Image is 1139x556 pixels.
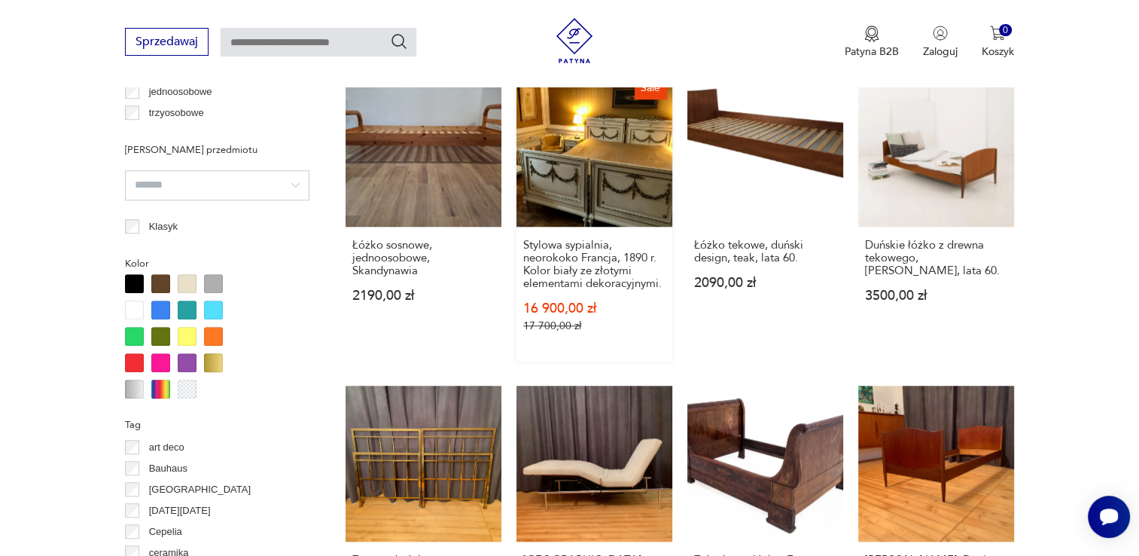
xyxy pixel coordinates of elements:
a: Łóżko sosnowe, jednoosobowe, SkandynawiaŁóżko sosnowe, jednoosobowe, Skandynawia2190,00 zł [346,72,501,362]
p: jednoosobowe [149,84,212,100]
button: Zaloguj [923,26,958,59]
button: Szukaj [390,32,408,50]
p: [GEOGRAPHIC_DATA] [149,481,251,498]
p: Tag [125,417,309,433]
p: trzyosobowe [149,105,204,121]
p: 2090,00 zł [694,276,836,289]
p: 3500,00 zł [865,289,1007,302]
div: 0 [999,24,1012,37]
a: SaleStylowa sypialnia, neorokoko Francja, 1890 r. Kolor biały ze złotymi elementami dekoracyjnymi... [516,72,672,362]
p: art deco [149,439,184,456]
a: Duńskie łóżko z drewna tekowego, Sidelmann Jakobsen, lata 60.Duńskie łóżko z drewna tekowego, [PE... [858,72,1014,362]
button: Sprzedawaj [125,28,209,56]
button: Patyna B2B [845,26,899,59]
button: 0Koszyk [982,26,1014,59]
p: Patyna B2B [845,44,899,59]
p: [DATE][DATE] [149,503,211,519]
a: Ikona medaluPatyna B2B [845,26,899,59]
p: Cepelia [149,524,182,540]
p: 2190,00 zł [352,289,495,302]
img: Patyna - sklep z meblami i dekoracjami vintage [552,18,597,63]
h3: Łóżko tekowe, duński design, teak, lata 60. [694,239,836,264]
img: Ikona medalu [864,26,879,42]
a: Sprzedawaj [125,38,209,48]
h3: Stylowa sypialnia, neorokoko Francja, 1890 r. Kolor biały ze złotymi elementami dekoracyjnymi. [523,239,665,290]
p: Zaloguj [923,44,958,59]
p: 16 900,00 zł [523,302,665,315]
h3: Duńskie łóżko z drewna tekowego, [PERSON_NAME], lata 60. [865,239,1007,277]
p: Koszyk [982,44,1014,59]
p: Klasyk [149,218,178,235]
p: Bauhaus [149,460,187,477]
p: Kolor [125,255,309,272]
a: Łóżko tekowe, duński design, teak, lata 60.Łóżko tekowe, duński design, teak, lata 60.2090,00 zł [687,72,843,362]
p: [PERSON_NAME] przedmiotu [125,142,309,158]
p: 17 700,00 zł [523,319,665,332]
img: Ikona koszyka [990,26,1005,41]
iframe: Smartsupp widget button [1088,496,1130,538]
img: Ikonka użytkownika [933,26,948,41]
h3: Łóżko sosnowe, jednoosobowe, Skandynawia [352,239,495,277]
